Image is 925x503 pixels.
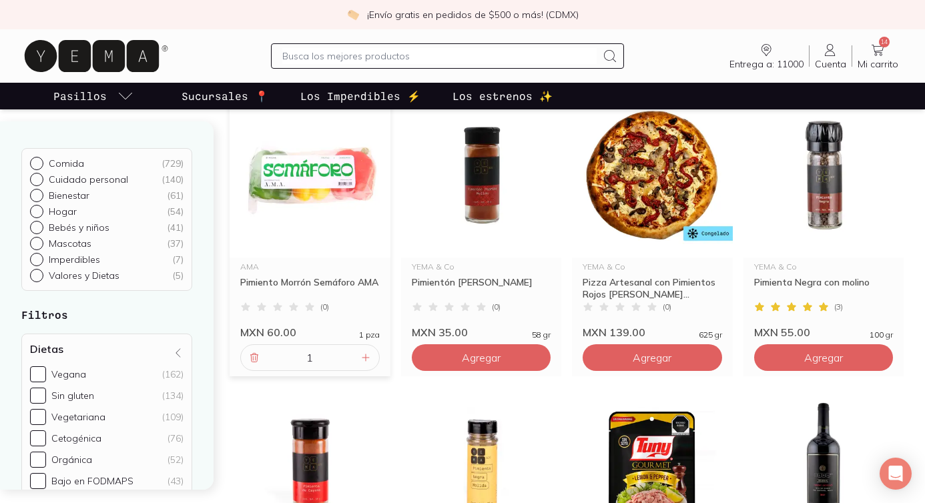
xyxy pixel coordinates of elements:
[492,303,501,311] span: ( 0 )
[754,276,894,300] div: Pimienta Negra con molino
[452,88,553,104] p: Los estrenos ✨
[359,331,380,339] span: 1 pza
[858,58,898,70] span: Mi carrito
[572,93,733,258] img: Pizza Pimientos
[699,331,722,339] span: 625 gr
[401,93,562,258] img: Pimentón Paprika Molido
[880,458,912,490] div: Open Intercom Messenger
[663,303,671,311] span: ( 0 )
[572,93,733,339] a: Pizza PimientosYEMA & CoPizza Artesanal con Pimientos Rojos [PERSON_NAME]...(0)MXN 139.00625 gr
[162,390,184,402] div: (134)
[49,189,89,201] p: Bienestar
[834,303,843,311] span: ( 3 )
[412,326,468,339] span: MXN 35.00
[583,263,722,271] div: YEMA & Co
[852,42,904,70] a: 14Mi carrito
[282,48,597,64] input: Busca los mejores productos
[30,473,46,489] input: Bajo en FODMAPS(43)
[754,263,894,271] div: YEMA & Co
[583,344,722,371] button: Agregar
[729,58,804,70] span: Entrega a: 11000
[401,93,562,339] a: Pimentón Paprika MolidoYEMA & CoPimientón [PERSON_NAME](0)MXN 35.0058 gr
[532,331,551,339] span: 58 gr
[30,388,46,404] input: Sin gluten(134)
[810,42,852,70] a: Cuenta
[21,308,68,321] strong: Filtros
[743,93,904,258] img: pimienta negra yema
[167,205,184,217] div: ( 54 )
[162,157,184,169] div: ( 729 )
[167,237,184,249] div: ( 37 )
[30,430,46,446] input: Cetogénica(76)
[815,58,846,70] span: Cuenta
[51,475,133,487] div: Bajo en FODMAPS
[367,8,579,21] p: ¡Envío gratis en pedidos de $500 o más! (CDMX)
[172,254,184,266] div: ( 7 )
[51,454,92,466] div: Orgánica
[743,93,904,339] a: pimienta negra yemaYEMA & CoPimienta Negra con molino(3)MXN 55.00100 gr
[30,342,63,356] h4: Dietas
[168,454,184,466] div: (52)
[179,83,271,109] a: Sucursales 📍
[230,93,390,258] img: Pimiento Morron Semaforo
[412,276,551,300] div: Pimientón [PERSON_NAME]
[450,83,555,109] a: Los estrenos ✨
[53,88,107,104] p: Pasillos
[240,326,296,339] span: MXN 60.00
[583,276,722,300] div: Pizza Artesanal con Pimientos Rojos [PERSON_NAME]...
[633,351,671,364] span: Agregar
[167,221,184,233] div: ( 41 )
[412,263,551,271] div: YEMA & Co
[51,390,94,402] div: Sin gluten
[879,37,890,47] span: 14
[49,173,128,185] p: Cuidado personal
[30,409,46,425] input: Vegetariana(109)
[754,344,894,371] button: Agregar
[168,475,184,487] div: (43)
[51,411,105,423] div: Vegetariana
[168,432,184,444] div: (76)
[412,344,551,371] button: Agregar
[804,351,843,364] span: Agregar
[30,366,46,382] input: Vegana(162)
[347,9,359,21] img: check
[49,157,84,169] p: Comida
[300,88,420,104] p: Los Imperdibles ⚡️
[51,83,136,109] a: pasillo-todos-link
[230,93,390,339] a: Pimiento Morron SemaforoAMAPimiento Morrón Semáforo AMA(0)MXN 60.001 pza
[162,368,184,380] div: (162)
[49,221,109,233] p: Bebés y niños
[49,254,100,266] p: Imperdibles
[172,270,184,282] div: ( 5 )
[49,270,119,282] p: Valores y Dietas
[162,173,184,185] div: ( 140 )
[49,237,91,249] p: Mascotas
[583,326,645,339] span: MXN 139.00
[51,432,101,444] div: Cetogénica
[240,263,380,271] div: AMA
[298,83,423,109] a: Los Imperdibles ⚡️
[167,189,184,201] div: ( 61 )
[320,303,329,311] span: ( 0 )
[870,331,893,339] span: 100 gr
[49,205,77,217] p: Hogar
[240,276,380,300] div: Pimiento Morrón Semáforo AMA
[754,326,810,339] span: MXN 55.00
[182,88,268,104] p: Sucursales 📍
[724,42,809,70] a: Entrega a: 11000
[462,351,501,364] span: Agregar
[162,411,184,423] div: (109)
[30,452,46,468] input: Orgánica(52)
[51,368,86,380] div: Vegana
